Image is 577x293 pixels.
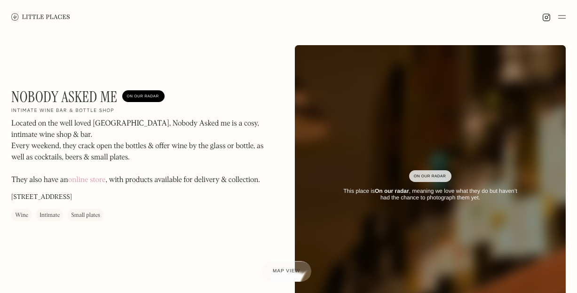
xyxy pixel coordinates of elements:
h1: Nobody Asked Me [11,88,118,106]
div: On Our Radar [127,92,160,101]
div: This place is , meaning we love what they do but haven’t had the chance to photograph them yet. [338,188,522,201]
strong: On our radar [375,188,409,194]
div: Intimate [40,211,60,220]
div: On Our Radar [414,172,447,181]
p: Located on the well loved [GEOGRAPHIC_DATA], Nobody Asked me is a cosy, intimate wine shop & bar.... [11,118,265,186]
div: Wine [15,211,28,220]
a: online store [68,176,106,184]
a: Map view [261,261,311,282]
span: Map view [273,269,300,274]
div: Small plates [71,211,100,220]
p: [STREET_ADDRESS] [11,192,72,202]
h2: Intimate wine bar & bottle shop [11,108,114,114]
